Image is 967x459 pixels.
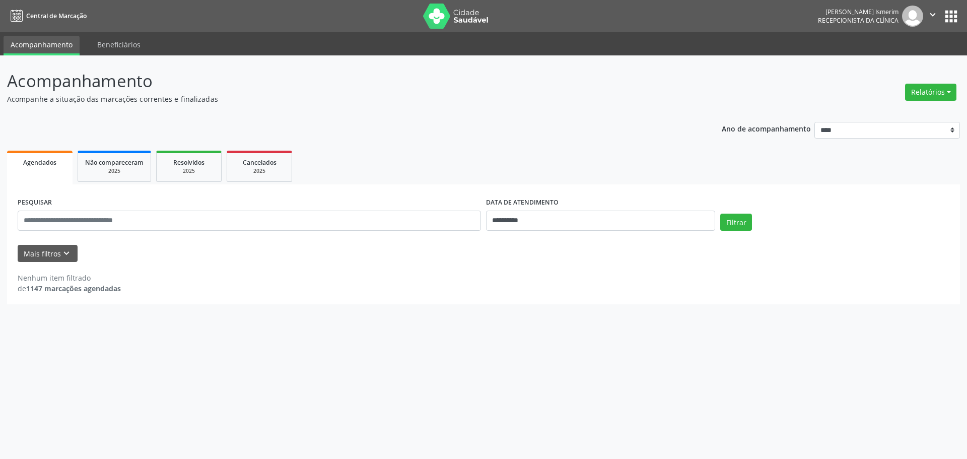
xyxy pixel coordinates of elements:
i:  [927,9,938,20]
div: de [18,283,121,294]
p: Acompanhamento [7,69,674,94]
button: Mais filtroskeyboard_arrow_down [18,245,78,263]
span: Recepcionista da clínica [818,16,899,25]
p: Ano de acompanhamento [722,122,811,135]
span: Não compareceram [85,158,144,167]
button: Relatórios [905,84,956,101]
button:  [923,6,942,27]
strong: 1147 marcações agendadas [26,284,121,293]
button: Filtrar [720,214,752,231]
span: Resolvidos [173,158,204,167]
label: DATA DE ATENDIMENTO [486,195,559,211]
div: Nenhum item filtrado [18,273,121,283]
button: apps [942,8,960,25]
div: 2025 [85,167,144,175]
a: Acompanhamento [4,36,80,55]
label: PESQUISAR [18,195,52,211]
a: Central de Marcação [7,8,87,24]
a: Beneficiários [90,36,148,53]
img: img [902,6,923,27]
i: keyboard_arrow_down [61,248,72,259]
span: Cancelados [243,158,277,167]
div: 2025 [234,167,285,175]
p: Acompanhe a situação das marcações correntes e finalizadas [7,94,674,104]
span: Central de Marcação [26,12,87,20]
div: [PERSON_NAME] Ismerim [818,8,899,16]
div: 2025 [164,167,214,175]
span: Agendados [23,158,56,167]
